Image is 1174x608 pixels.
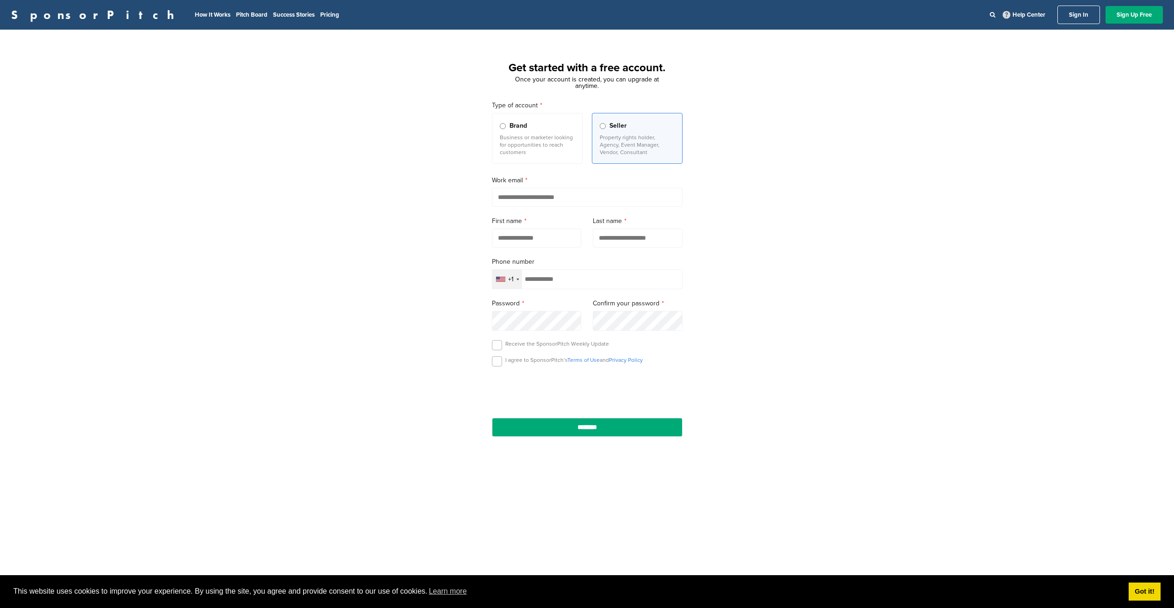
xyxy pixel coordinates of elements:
[13,584,1121,598] span: This website uses cookies to improve your experience. By using the site, you agree and provide co...
[1057,6,1100,24] a: Sign In
[505,356,643,364] p: I agree to SponsorPitch’s and
[534,377,640,404] iframe: reCAPTCHA
[195,11,230,19] a: How It Works
[492,216,582,226] label: First name
[515,75,659,90] span: Once your account is created, you can upgrade at anytime.
[593,298,683,309] label: Confirm your password
[1129,583,1161,601] a: dismiss cookie message
[273,11,315,19] a: Success Stories
[492,100,683,111] label: Type of account
[500,134,575,156] p: Business or marketer looking for opportunities to reach customers
[600,123,606,129] input: Seller Property rights holder, Agency, Event Manager, Vendor, Consultant
[481,60,694,76] h1: Get started with a free account.
[505,340,609,347] p: Receive the SponsorPitch Weekly Update
[11,9,180,21] a: SponsorPitch
[567,357,600,363] a: Terms of Use
[492,270,522,289] div: Selected country
[1106,6,1163,24] a: Sign Up Free
[492,175,683,186] label: Work email
[492,298,582,309] label: Password
[500,123,506,129] input: Brand Business or marketer looking for opportunities to reach customers
[320,11,339,19] a: Pricing
[600,134,675,156] p: Property rights holder, Agency, Event Manager, Vendor, Consultant
[508,276,514,283] div: +1
[428,584,468,598] a: learn more about cookies
[492,257,683,267] label: Phone number
[509,121,527,131] span: Brand
[609,357,643,363] a: Privacy Policy
[593,216,683,226] label: Last name
[1001,9,1047,20] a: Help Center
[609,121,627,131] span: Seller
[236,11,267,19] a: Pitch Board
